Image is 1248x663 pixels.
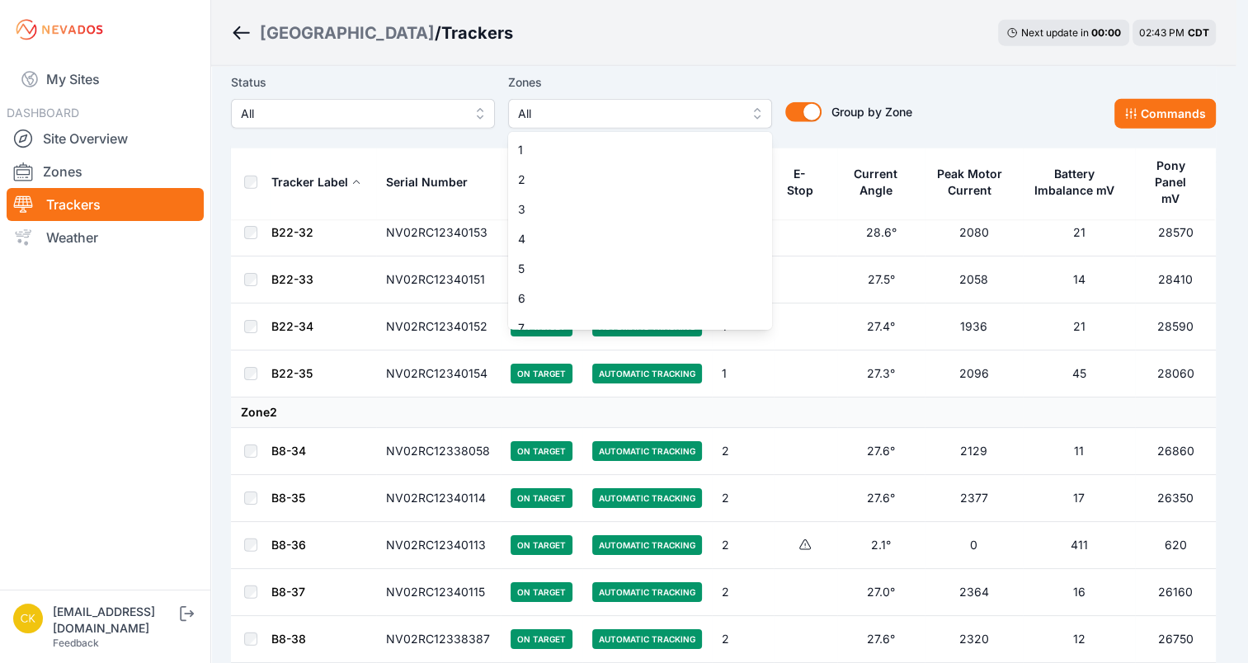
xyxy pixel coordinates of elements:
button: All [508,99,772,129]
div: All [508,132,772,330]
span: 6 [518,290,742,307]
span: 2 [518,172,742,188]
span: All [518,104,739,124]
span: 3 [518,201,742,218]
span: 5 [518,261,742,277]
span: 1 [518,142,742,158]
span: 7 [518,320,742,336]
span: 4 [518,231,742,247]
